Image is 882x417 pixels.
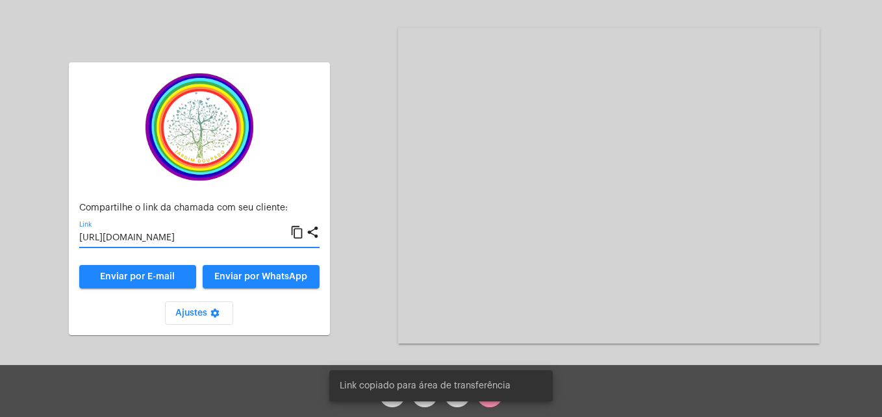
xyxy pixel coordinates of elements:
p: Compartilhe o link da chamada com seu cliente: [79,203,320,213]
img: c337f8d0-2252-6d55-8527-ab50248c0d14.png [134,73,264,181]
mat-icon: content_copy [290,225,304,240]
mat-icon: settings [207,308,223,323]
button: Enviar por WhatsApp [203,265,320,288]
a: Enviar por E-mail [79,265,196,288]
mat-icon: share [306,225,320,240]
button: Ajustes [165,301,233,325]
span: Enviar por WhatsApp [214,272,307,281]
span: Ajustes [175,309,223,318]
span: Enviar por E-mail [100,272,175,281]
span: Link copiado para área de transferência [340,379,510,392]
